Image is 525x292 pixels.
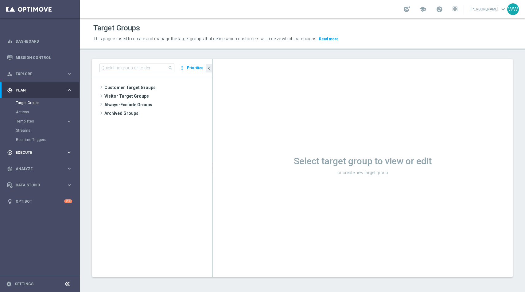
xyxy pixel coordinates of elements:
div: Mission Control [7,49,72,66]
i: track_changes [7,166,13,172]
a: Settings [15,282,33,286]
span: school [419,6,426,13]
span: Visitor Target Groups [104,92,212,100]
div: Explore [7,71,66,77]
span: keyboard_arrow_down [500,6,507,13]
div: +10 [64,199,72,203]
a: Mission Control [16,49,72,66]
i: play_circle_outline [7,150,13,155]
div: Dashboard [7,33,72,49]
div: Plan [7,88,66,93]
a: Dashboard [16,33,72,49]
div: Templates [16,119,66,123]
span: Archived Groups [104,109,212,118]
i: keyboard_arrow_right [66,119,72,124]
button: chevron_left [206,64,212,72]
button: Mission Control [7,55,72,60]
input: Quick find group or folder [99,64,174,72]
button: Templates keyboard_arrow_right [16,119,72,124]
button: person_search Explore keyboard_arrow_right [7,72,72,76]
button: lightbulb Optibot +10 [7,199,72,204]
div: Optibot [7,193,72,209]
div: Actions [16,107,79,117]
a: Realtime Triggers [16,137,64,142]
i: more_vert [179,64,185,72]
i: chevron_left [206,65,212,71]
a: Actions [16,110,64,115]
i: keyboard_arrow_right [66,182,72,188]
button: Prioritize [186,64,204,72]
i: keyboard_arrow_right [66,87,72,93]
i: lightbulb [7,199,13,204]
span: search [168,65,173,70]
i: keyboard_arrow_right [66,166,72,172]
h1: Select target group to view or edit [213,156,513,167]
a: [PERSON_NAME]keyboard_arrow_down [470,5,507,14]
button: track_changes Analyze keyboard_arrow_right [7,166,72,171]
i: person_search [7,71,13,77]
button: gps_fixed Plan keyboard_arrow_right [7,88,72,93]
div: Templates [16,117,79,126]
button: Read more [318,36,339,42]
span: Customer Target Groups [104,83,212,92]
div: Analyze [7,166,66,172]
span: Data Studio [16,183,66,187]
a: Target Groups [16,100,64,105]
div: Target Groups [16,98,79,107]
p: or create new target group [213,170,513,175]
i: equalizer [7,39,13,44]
a: Streams [16,128,64,133]
button: equalizer Dashboard [7,39,72,44]
span: Always-Exclude Groups [104,100,212,109]
button: Data Studio keyboard_arrow_right [7,183,72,188]
div: Execute [7,150,66,155]
i: keyboard_arrow_right [66,71,72,77]
i: keyboard_arrow_right [66,150,72,155]
h1: Target Groups [93,24,140,33]
a: Optibot [16,193,64,209]
div: Data Studio [7,182,66,188]
span: Templates [16,119,60,123]
span: Plan [16,88,66,92]
div: WW [507,3,519,15]
button: play_circle_outline Execute keyboard_arrow_right [7,150,72,155]
span: Analyze [16,167,66,171]
span: This page is used to create and manage the target groups that define which customers will receive... [93,36,317,41]
span: Execute [16,151,66,154]
span: Explore [16,72,66,76]
i: settings [6,281,12,287]
div: Realtime Triggers [16,135,79,144]
i: gps_fixed [7,88,13,93]
div: Streams [16,126,79,135]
